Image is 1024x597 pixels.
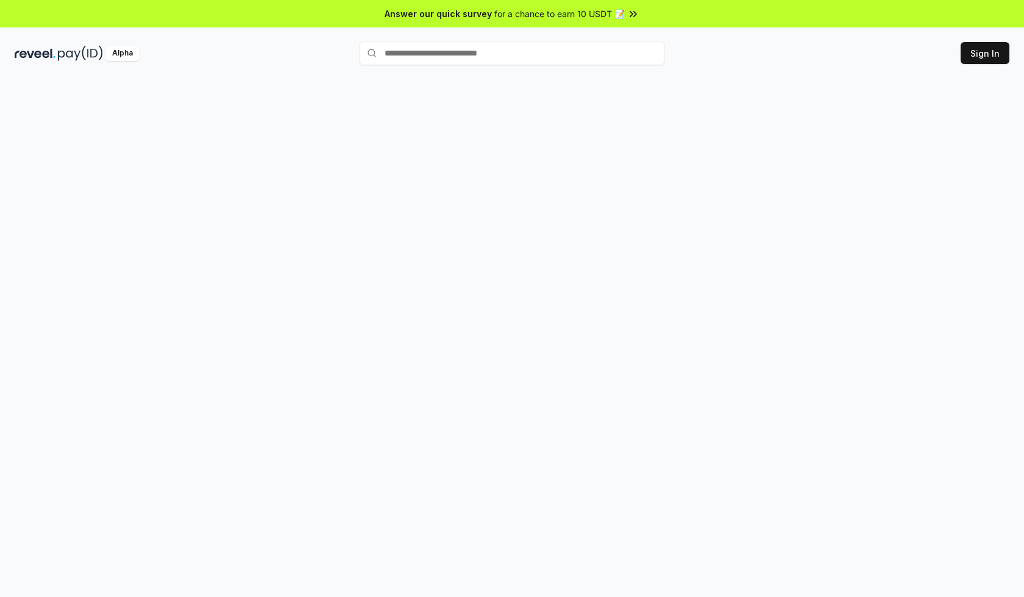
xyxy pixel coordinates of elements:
[15,46,55,61] img: reveel_dark
[58,46,103,61] img: pay_id
[105,46,140,61] div: Alpha
[494,7,625,20] span: for a chance to earn 10 USDT 📝
[385,7,492,20] span: Answer our quick survey
[961,42,1009,64] button: Sign In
